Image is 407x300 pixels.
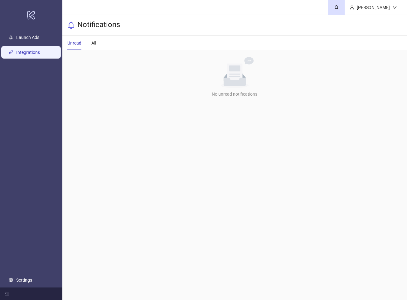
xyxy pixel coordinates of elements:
a: Settings [16,278,32,283]
span: user [350,5,354,10]
div: [PERSON_NAME] [354,4,393,11]
div: All [91,40,96,46]
span: bell [67,21,75,29]
div: No unread notifications [65,91,405,98]
h3: Notifications [77,20,120,31]
div: Unread [67,40,81,46]
a: Launch Ads [16,35,39,40]
a: Integrations [16,50,40,55]
span: menu-fold [5,292,9,296]
span: down [393,5,397,10]
span: bell [334,5,339,9]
